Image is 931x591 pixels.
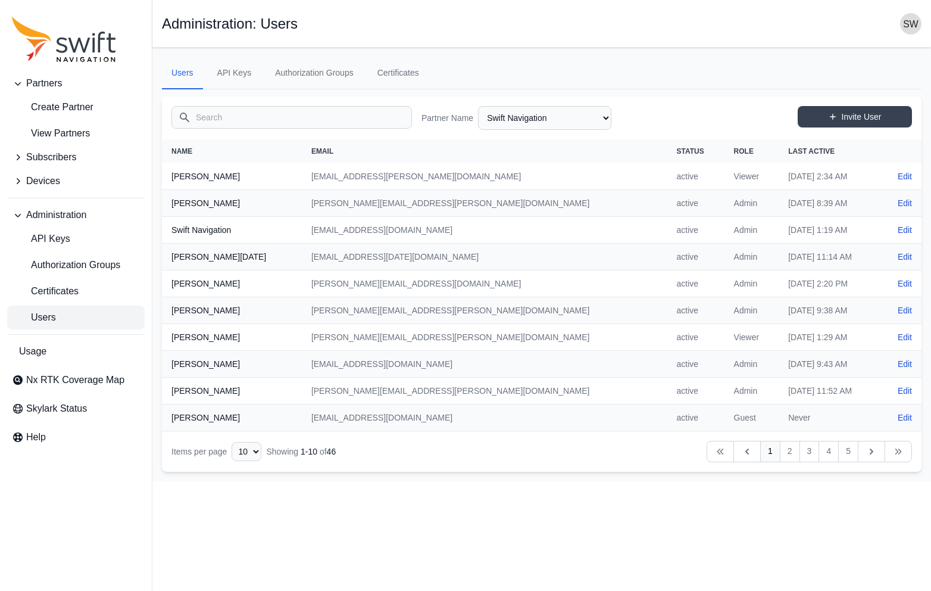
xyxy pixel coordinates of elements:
td: Admin [724,351,779,378]
td: active [667,244,724,270]
td: active [667,324,724,351]
a: API Keys [7,227,145,251]
label: Partner Name [421,112,473,124]
span: Administration [26,208,86,222]
th: [PERSON_NAME] [162,190,302,217]
span: Certificates [12,284,79,298]
td: Admin [724,297,779,324]
th: Email [302,139,667,163]
td: active [667,297,724,324]
th: Name [162,139,302,163]
td: [DATE] 2:20 PM [779,270,880,297]
td: [EMAIL_ADDRESS][DOMAIN_NAME] [302,405,667,431]
td: [DATE] 11:52 AM [779,378,880,405]
td: active [667,217,724,244]
a: Edit [898,331,912,343]
a: 3 [799,441,820,462]
a: Skylark Status [7,397,145,421]
td: [PERSON_NAME][EMAIL_ADDRESS][PERSON_NAME][DOMAIN_NAME] [302,378,667,405]
th: [PERSON_NAME] [162,324,302,351]
span: Skylark Status [26,402,87,416]
th: [PERSON_NAME] [162,163,302,190]
th: Last Active [779,139,880,163]
span: Nx RTK Coverage Map [26,373,124,387]
td: [PERSON_NAME][EMAIL_ADDRESS][PERSON_NAME][DOMAIN_NAME] [302,190,667,217]
a: create-partner [7,95,145,119]
td: [DATE] 2:34 AM [779,163,880,190]
a: View Partners [7,122,145,145]
a: Users [162,57,203,89]
a: Edit [898,224,912,236]
a: Authorization Groups [7,253,145,277]
a: Certificates [7,279,145,303]
td: [PERSON_NAME][EMAIL_ADDRESS][PERSON_NAME][DOMAIN_NAME] [302,324,667,351]
td: [EMAIL_ADDRESS][DOMAIN_NAME] [302,217,667,244]
th: Status [667,139,724,163]
td: [PERSON_NAME][EMAIL_ADDRESS][PERSON_NAME][DOMAIN_NAME] [302,297,667,324]
button: Devices [7,169,145,193]
span: Usage [19,344,46,359]
a: 1 [760,441,780,462]
td: [DATE] 1:19 AM [779,217,880,244]
span: Devices [26,174,60,188]
nav: Table navigation [162,431,921,472]
td: active [667,378,724,405]
td: Guest [724,405,779,431]
td: Admin [724,270,779,297]
button: Subscribers [7,145,145,169]
th: [PERSON_NAME] [162,378,302,405]
a: Usage [7,340,145,363]
td: [EMAIL_ADDRESS][DOMAIN_NAME] [302,351,667,378]
td: Admin [724,217,779,244]
input: Search [171,106,412,129]
span: Users [12,310,56,325]
td: active [667,351,724,378]
td: Admin [724,190,779,217]
a: Help [7,425,145,449]
a: Edit [898,412,912,424]
a: Edit [898,251,912,263]
h1: Administration: Users [162,17,298,31]
td: [DATE] 8:39 AM [779,190,880,217]
td: [EMAIL_ADDRESS][DATE][DOMAIN_NAME] [302,244,667,270]
a: Edit [898,358,912,370]
a: 2 [780,441,800,462]
td: Never [779,405,880,431]
div: Showing of [266,446,336,458]
a: Edit [898,170,912,182]
td: [DATE] 9:43 AM [779,351,880,378]
a: 4 [818,441,839,462]
span: Items per page [171,447,227,456]
a: 5 [838,441,858,462]
span: API Keys [12,232,70,246]
button: Administration [7,203,145,227]
span: Subscribers [26,150,76,164]
th: [PERSON_NAME] [162,297,302,324]
a: Nx RTK Coverage Map [7,368,145,392]
td: Admin [724,244,779,270]
a: API Keys [208,57,261,89]
td: [PERSON_NAME][EMAIL_ADDRESS][DOMAIN_NAME] [302,270,667,297]
td: Viewer [724,163,779,190]
a: Edit [898,385,912,397]
img: user photo [900,13,921,35]
td: active [667,270,724,297]
a: Edit [898,304,912,316]
select: Display Limit [232,442,261,461]
span: 46 [327,447,336,456]
td: [DATE] 9:38 AM [779,297,880,324]
td: active [667,163,724,190]
a: Certificates [368,57,429,89]
span: View Partners [12,126,90,141]
td: [DATE] 11:14 AM [779,244,880,270]
span: 1 - 10 [301,447,317,456]
a: Users [7,306,145,329]
button: Partners [7,71,145,95]
td: active [667,190,724,217]
th: [PERSON_NAME] [162,270,302,297]
select: Partner Name [478,106,611,130]
span: Help [26,430,46,444]
th: [PERSON_NAME] [162,405,302,431]
a: Edit [898,197,912,209]
span: Partners [26,76,62,91]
